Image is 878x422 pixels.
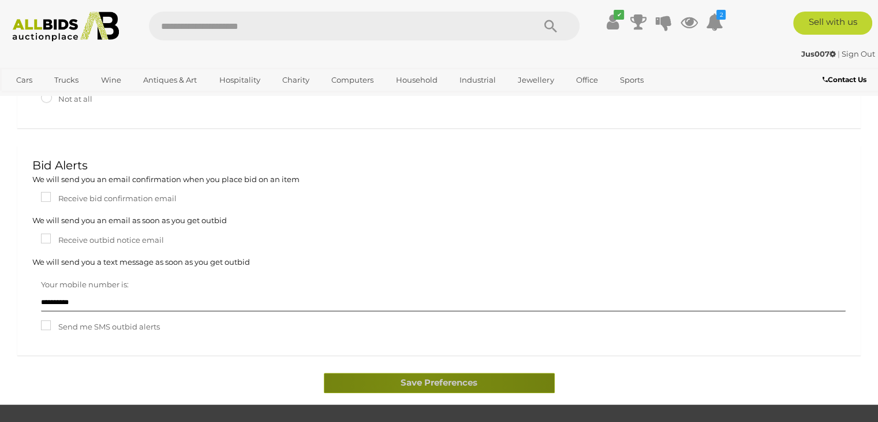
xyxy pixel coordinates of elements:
[604,12,621,32] a: ✔
[212,71,268,90] a: Hospitality
[32,173,846,186] p: We will send you an email confirmation when you place bid on an item
[452,71,503,90] a: Industrial
[9,90,106,109] a: [GEOGRAPHIC_DATA]
[136,71,204,90] a: Antiques & Art
[41,234,164,247] label: Receive outbid notice email
[801,49,836,58] strong: Jus007
[614,10,624,20] i: ✔
[275,71,317,90] a: Charity
[41,320,160,334] label: Send me SMS outbid alerts
[94,71,129,90] a: Wine
[324,71,381,90] a: Computers
[823,75,866,84] b: Contact Us
[41,278,129,291] label: Your mobile number is:
[32,256,846,269] p: We will send you a text message as soon as you get outbid
[32,214,846,227] p: We will send you an email as soon as you get outbid
[324,373,555,393] button: Save Preferences
[9,71,40,90] a: Cars
[41,92,92,106] label: Not at all
[801,49,838,58] a: Jus007
[716,10,726,20] i: 2
[388,71,445,90] a: Household
[47,71,86,90] a: Trucks
[793,12,872,35] a: Sell with us
[41,192,177,205] label: Receive bid confirmation email
[612,71,651,90] a: Sports
[522,12,580,40] button: Search
[32,159,846,172] h2: Bid Alerts
[823,73,869,86] a: Contact Us
[842,49,875,58] a: Sign Out
[510,71,561,90] a: Jewellery
[6,12,125,42] img: Allbids.com.au
[705,12,723,32] a: 2
[569,71,606,90] a: Office
[838,49,840,58] span: |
